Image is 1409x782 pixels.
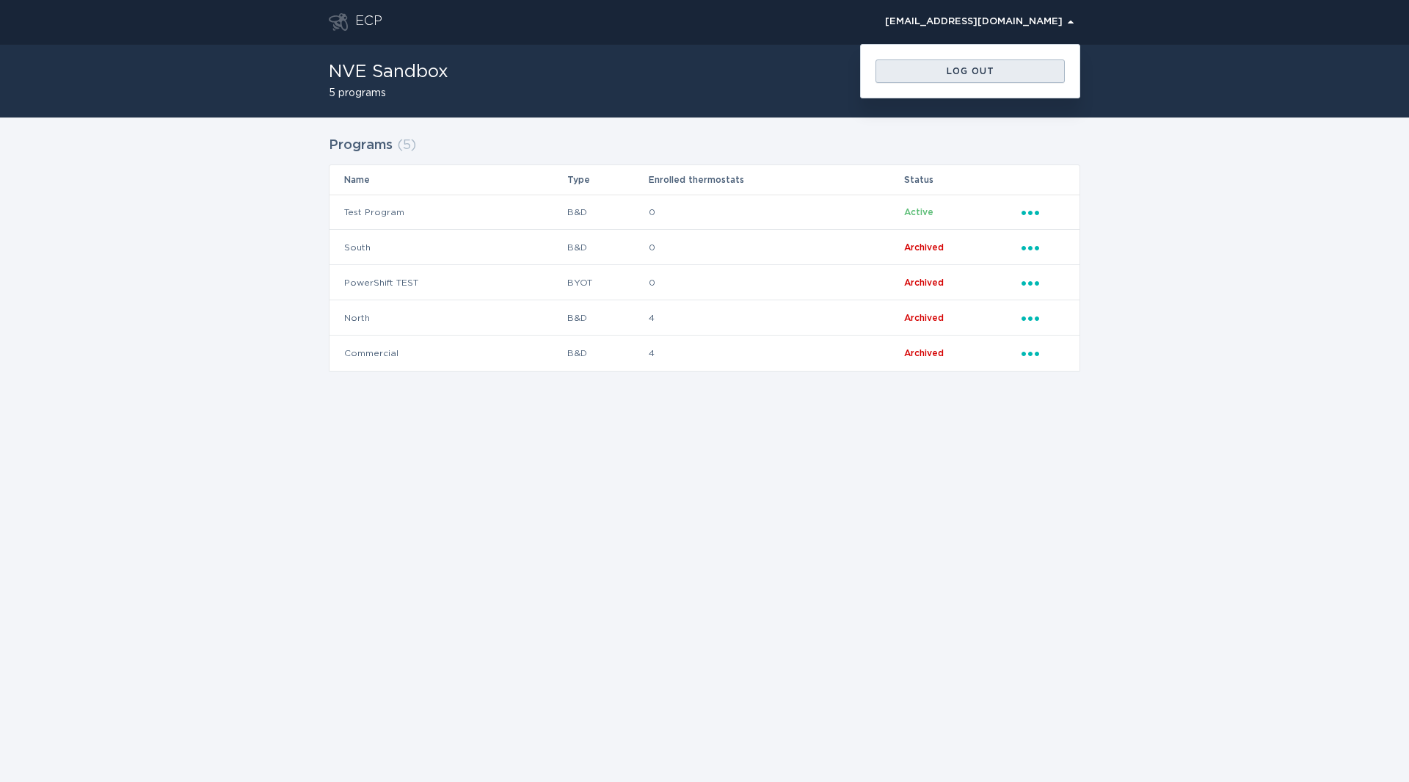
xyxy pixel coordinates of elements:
td: B&D [567,336,648,371]
th: Enrolled thermostats [648,165,903,195]
td: 4 [648,336,903,371]
td: South [330,230,567,265]
button: Open user account details [878,11,1080,33]
td: PowerShift TEST [330,265,567,300]
span: Archived [904,278,944,287]
td: B&D [567,230,648,265]
span: Archived [904,349,944,358]
tr: 42761ba875c643c9a42209b7258b2ec5 [330,230,1079,265]
div: Popover menu [1022,345,1065,361]
div: Popover menu [1022,275,1065,291]
td: North [330,300,567,336]
div: Popover menu [1022,239,1065,256]
span: Active [904,208,933,217]
div: Popover menu [1022,204,1065,220]
tr: Table Headers [330,165,1079,195]
button: Go to dashboard [329,13,348,31]
td: Commercial [330,336,567,371]
td: BYOT [567,265,648,300]
tr: fc965d71b8e644e187efd24587ccd12c [330,195,1079,230]
td: Test Program [330,195,567,230]
div: ECP [355,13,382,31]
div: Log out [883,67,1057,76]
tr: 4b12f45bbec648bb849041af0e128f2c [330,336,1079,371]
td: B&D [567,195,648,230]
th: Name [330,165,567,195]
span: Archived [904,243,944,252]
div: [EMAIL_ADDRESS][DOMAIN_NAME] [885,18,1074,26]
button: Log out [875,59,1065,83]
div: Popover menu [1022,310,1065,326]
h2: 5 programs [329,88,448,98]
td: 0 [648,265,903,300]
td: 0 [648,195,903,230]
th: Type [567,165,648,195]
tr: d3ebbe26646c42a587ebc76e3d10c38b [330,265,1079,300]
span: Archived [904,314,944,322]
span: ( 5 ) [397,139,416,152]
th: Status [903,165,1021,195]
td: 4 [648,300,903,336]
tr: 116e07f7915c4c4a9324842179135979 [330,300,1079,336]
td: B&D [567,300,648,336]
h1: NVE Sandbox [329,63,448,81]
h2: Programs [329,132,393,159]
td: 0 [648,230,903,265]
